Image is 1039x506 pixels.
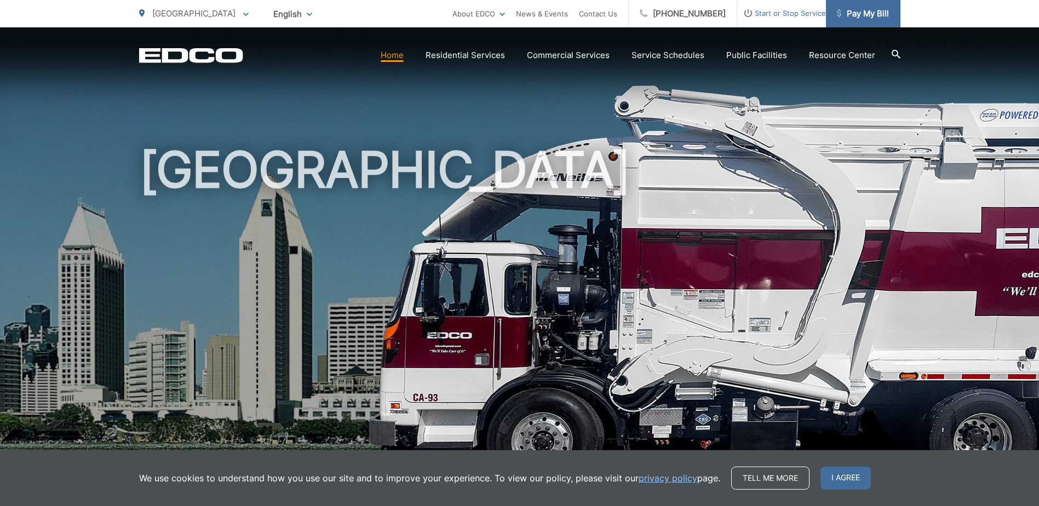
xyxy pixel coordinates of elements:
a: privacy policy [639,472,697,485]
span: Pay My Bill [837,7,889,20]
span: English [265,4,320,24]
a: Residential Services [426,49,505,62]
a: Service Schedules [632,49,704,62]
a: Resource Center [809,49,875,62]
span: [GEOGRAPHIC_DATA] [152,8,236,19]
a: Tell me more [731,467,810,490]
a: About EDCO [452,7,505,20]
p: We use cookies to understand how you use our site and to improve your experience. To view our pol... [139,472,720,485]
a: Home [381,49,404,62]
a: Contact Us [579,7,617,20]
a: Commercial Services [527,49,610,62]
span: I agree [820,467,871,490]
a: Public Facilities [726,49,787,62]
a: EDCD logo. Return to the homepage. [139,48,243,63]
h1: [GEOGRAPHIC_DATA] [139,142,900,489]
a: News & Events [516,7,568,20]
